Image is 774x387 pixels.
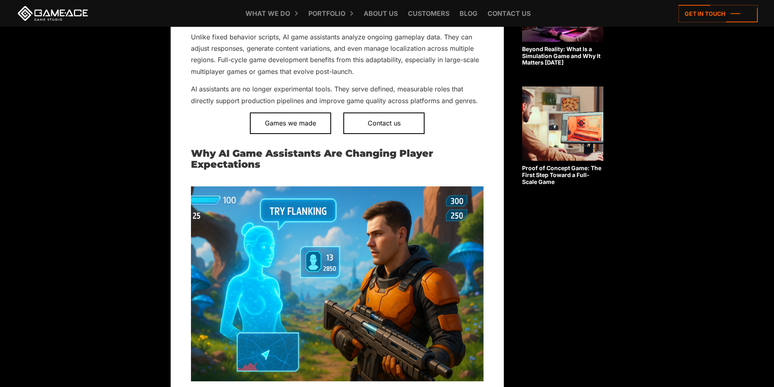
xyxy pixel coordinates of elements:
a: Games we made [250,112,331,134]
p: Unlike fixed behavior scripts, AI game assistants analyze ongoing gameplay data. They can adjust ... [191,31,483,78]
img: Related [522,86,603,161]
img: AI Game Assistant [191,186,483,381]
a: Contact us [343,112,425,134]
h2: Why AI Game Assistants Are Changing Player Expectations [191,148,483,170]
p: AI assistants are no longer experimental tools. They serve defined, measurable roles that directl... [191,83,483,106]
a: Proof of Concept Game: The First Step Toward a Full-Scale Game [522,86,603,185]
a: Get in touch [679,5,758,22]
